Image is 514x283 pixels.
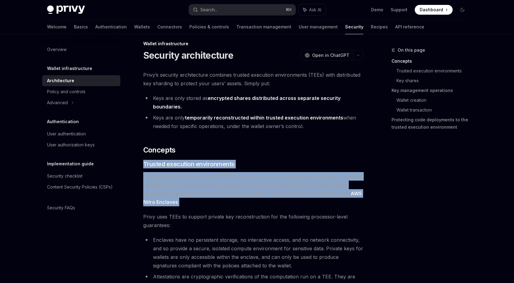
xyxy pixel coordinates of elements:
[47,99,68,106] div: Advanced
[143,50,233,61] h1: Security architecture
[47,160,94,167] h5: Implementation guide
[42,86,120,97] a: Policy and controls
[286,7,292,12] span: ⌘ K
[143,41,363,47] div: Wallet infrastructure
[157,20,182,34] a: Connectors
[420,7,443,13] span: Dashboard
[396,105,472,115] a: Wallet transaction
[47,77,74,84] div: Architecture
[457,5,467,15] button: Toggle dark mode
[143,236,363,270] li: Enclaves have no persistent storage, no interactive access, and no network connectivity, and so p...
[345,20,363,34] a: Security
[391,7,407,13] a: Support
[143,145,176,155] span: Concepts
[371,7,383,13] a: Demo
[143,94,363,111] li: Keys are only stored as
[312,52,349,58] span: Open in ChatGPT
[301,50,353,61] button: Open in ChatGPT
[396,95,472,105] a: Wallet creation
[189,20,229,34] a: Policies & controls
[42,128,120,139] a: User authentication
[143,113,363,130] li: Keys are only when needed for specific operations, under the wallet owner’s control.
[42,202,120,213] a: Security FAQs
[47,65,92,72] h5: Wallet infrastructure
[47,172,82,180] div: Security checklist
[47,46,67,53] div: Overview
[47,183,113,191] div: Content Security Policies (CSPs)
[47,6,85,14] img: dark logo
[392,115,472,132] a: Protecting code deployments to the trusted execution environment
[74,20,88,34] a: Basics
[299,4,326,15] button: Ask AI
[47,130,86,138] div: User authentication
[95,20,127,34] a: Authentication
[396,76,472,86] a: Key shares
[47,118,79,125] h5: Authentication
[143,172,363,206] span: Trusted execution environments (TEEs), also known as secure enclaves, are highly restricted, isol...
[42,44,120,55] a: Overview
[143,71,363,88] span: Privy’s security architecture combines trusted execution environments (TEEs) with distributed key...
[392,86,472,95] a: Key management operations
[143,212,363,230] span: Privy uses TEEs to support private key reconstruction for the following processor-level guarantees:
[42,182,120,193] a: Content Security Policies (CSPs)
[371,20,388,34] a: Recipes
[396,66,472,76] a: Trusted execution environments
[42,171,120,182] a: Security checklist
[236,20,291,34] a: Transaction management
[415,5,453,15] a: Dashboard
[47,88,86,95] div: Policy and controls
[392,56,472,66] a: Concepts
[398,46,425,54] span: On this page
[42,75,120,86] a: Architecture
[395,20,424,34] a: API reference
[47,20,67,34] a: Welcome
[189,4,296,15] button: Search...⌘K
[47,204,75,211] div: Security FAQs
[47,141,95,149] div: User authorization keys
[42,139,120,150] a: User authorization keys
[309,7,321,13] span: Ask AI
[153,95,341,110] strong: encrypted shares distributed across separate security boundaries.
[299,20,338,34] a: User management
[200,6,217,13] div: Search...
[134,20,150,34] a: Wallets
[185,115,343,121] strong: temporarily reconstructed within trusted execution environments
[143,160,235,168] span: Trusted execution environments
